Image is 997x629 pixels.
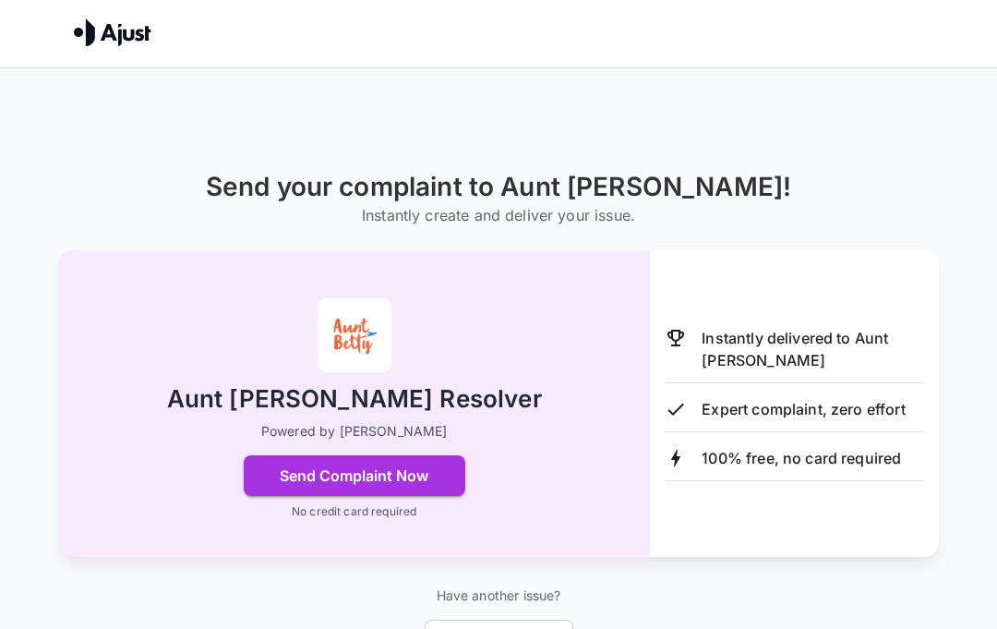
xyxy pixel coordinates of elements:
[425,587,573,605] p: Have another issue?
[702,327,924,371] p: Instantly delivered to Aunt [PERSON_NAME]
[74,18,151,46] img: Ajust
[702,447,901,469] p: 100% free, no card required
[167,383,542,416] h2: Aunt [PERSON_NAME] Resolver
[244,455,465,496] button: Send Complaint Now
[318,298,391,372] img: Aunt Betty
[292,503,416,520] p: No credit card required
[206,202,791,228] h6: Instantly create and deliver your issue.
[702,398,905,420] p: Expert complaint, zero effort
[206,172,791,202] h1: Send your complaint to Aunt [PERSON_NAME]!
[261,422,448,441] p: Powered by [PERSON_NAME]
